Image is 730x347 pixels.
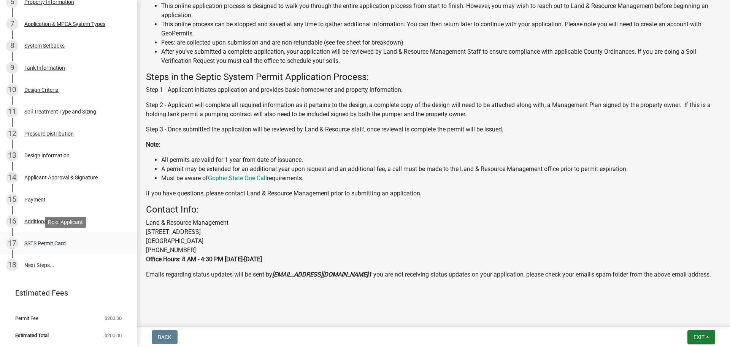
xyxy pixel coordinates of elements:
a: Estimated Fees [6,285,125,301]
div: Payment [24,197,46,202]
div: Additional Information [24,219,78,224]
span: Back [158,334,171,340]
a: Gopher State One Call [208,174,267,182]
div: 13 [6,149,18,162]
div: Design Information [24,153,70,158]
div: 10 [6,84,18,96]
li: A permit may be extended for an additional year upon request and an additional fee, a call must b... [161,165,721,174]
div: 15 [6,193,18,206]
span: Exit [693,334,705,340]
span: Permit Fee [15,316,38,321]
p: Land & Resource Management [STREET_ADDRESS] [GEOGRAPHIC_DATA] [PHONE_NUMBER] [146,218,721,264]
strong: [EMAIL_ADDRESS][DOMAIN_NAME] [272,271,368,278]
p: Step 2 - Applicant will complete all required information as it pertains to the design, a complet... [146,101,721,119]
h4: Steps in the Septic System Permit Application Process: [146,72,721,83]
li: All permits are valid for 1 year from date of issuance. [161,155,721,165]
div: Design Criteria [24,87,59,93]
div: Applicant Approval & Signature [24,175,98,180]
div: 14 [6,171,18,184]
div: Application & MPCA System Types [24,21,105,27]
div: SSTS Permit Card [24,241,66,246]
li: Must be aware of requirements. [161,174,721,183]
div: Role: Applicant [45,217,86,228]
li: After you've submitted a complete application, your application will be reviewed by Land & Resour... [161,47,721,66]
li: This online process can be stopped and saved at any time to gather additional information. You ca... [161,20,721,38]
div: Pressure Distribution [24,131,74,136]
span: $200.00 [105,333,122,338]
div: System Setbacks [24,43,65,48]
li: This online application process is designed to walk you through the entire application process fr... [161,2,721,20]
li: Fees: are collected upon submission and are non-refundable (see fee sheet for breakdown) [161,38,721,47]
div: 16 [6,215,18,227]
button: Exit [687,330,715,344]
p: If you have questions, please contact Land & Resource Management prior to submitting an application. [146,189,721,198]
span: Estimated Total [15,333,49,338]
div: 18 [6,259,18,271]
div: 12 [6,128,18,140]
div: Soil Treatment Type and Sizing [24,109,96,114]
span: $200.00 [105,316,122,321]
div: 11 [6,106,18,118]
div: 17 [6,237,18,249]
strong: Note: [146,141,160,148]
button: Back [152,330,178,344]
p: Emails regarding status updates will be sent by If you are not receiving status updates on your a... [146,270,721,279]
div: Tank Information [24,65,65,70]
div: 9 [6,62,18,74]
h4: Contact Info: [146,204,721,215]
div: 7 [6,18,18,30]
strong: Office Hours: 8 AM - 4:30 PM [DATE]-[DATE] [146,256,262,263]
div: 8 [6,40,18,52]
p: Step 3 - Once submitted the application will be reviewed by Land & Resource staff, once reviewal ... [146,125,721,134]
p: Step 1 - Applicant initiates application and provides basic homeowner and property information. [146,85,721,94]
